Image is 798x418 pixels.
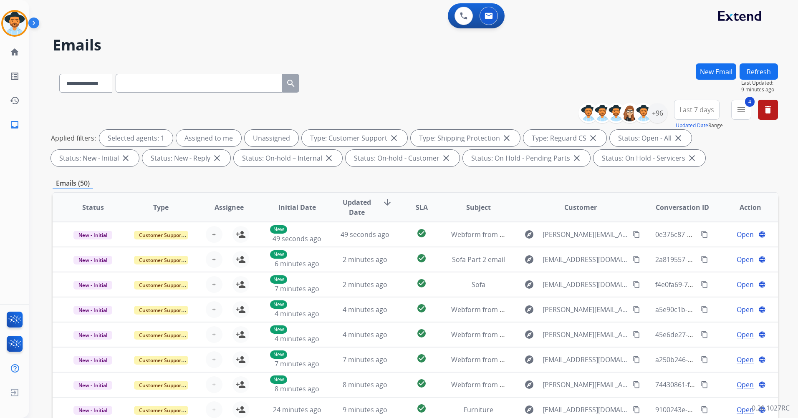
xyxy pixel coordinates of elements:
[417,328,427,338] mat-icon: check_circle
[741,86,778,93] span: 9 minutes ago
[53,37,778,53] h2: Emails
[524,330,534,340] mat-icon: explore
[656,202,709,212] span: Conversation ID
[343,380,387,389] span: 8 minutes ago
[696,63,736,80] button: New Email
[701,331,708,338] mat-icon: content_copy
[572,153,582,163] mat-icon: close
[737,380,754,390] span: Open
[206,351,222,368] button: +
[647,103,667,123] div: +96
[236,330,246,340] mat-icon: person_add
[134,356,188,365] span: Customer Support
[655,255,785,264] span: 2a819557-0bdb-4110-b515-7d550e9f8eb5
[212,380,216,390] span: +
[206,301,222,318] button: +
[451,380,640,389] span: Webform from [EMAIL_ADDRESS][DOMAIN_NAME] on [DATE]
[655,355,781,364] span: a250b246-5718-4d55-9b3e-cf8fe5ea1962
[417,278,427,288] mat-icon: check_circle
[737,405,754,415] span: Open
[593,150,705,166] div: Status: On Hold - Servicers
[588,133,598,143] mat-icon: close
[701,256,708,263] mat-icon: content_copy
[524,280,534,290] mat-icon: explore
[343,280,387,289] span: 2 minutes ago
[73,381,112,390] span: New - Initial
[701,306,708,313] mat-icon: content_copy
[346,150,460,166] div: Status: On-hold - Customer
[236,254,246,264] mat-icon: person_add
[451,305,692,314] span: Webform from [PERSON_NAME][EMAIL_ADDRESS][DOMAIN_NAME] on [DATE]
[710,193,778,222] th: Action
[736,105,746,115] mat-icon: menu
[275,259,319,268] span: 6 minutes ago
[417,303,427,313] mat-icon: check_circle
[441,153,451,163] mat-icon: close
[236,405,246,415] mat-icon: person_add
[758,331,766,338] mat-icon: language
[206,251,222,268] button: +
[417,228,427,238] mat-icon: check_circle
[212,280,216,290] span: +
[10,71,20,81] mat-icon: list_alt
[270,225,287,234] p: New
[741,80,778,86] span: Last Updated:
[758,381,766,388] mat-icon: language
[737,305,754,315] span: Open
[73,256,112,264] span: New - Initial
[523,130,606,146] div: Type: Reguard CS
[610,130,692,146] div: Status: Open - All
[758,281,766,288] mat-icon: language
[234,150,342,166] div: Status: On-hold – Internal
[212,153,222,163] mat-icon: close
[389,133,399,143] mat-icon: close
[633,331,640,338] mat-icon: content_copy
[343,255,387,264] span: 2 minutes ago
[417,353,427,363] mat-icon: check_circle
[674,100,720,120] button: Last 7 days
[270,325,287,334] p: New
[758,231,766,238] mat-icon: language
[701,231,708,238] mat-icon: content_copy
[73,356,112,365] span: New - Initial
[411,130,520,146] div: Type: Shipping Protection
[524,254,534,264] mat-icon: explore
[10,96,20,106] mat-icon: history
[745,97,755,107] span: 4
[270,375,287,384] p: New
[701,281,708,288] mat-icon: content_copy
[73,231,112,239] span: New - Initial
[763,105,773,115] mat-icon: delete
[752,403,790,413] p: 0.20.1027RC
[758,256,766,263] mat-icon: language
[206,401,222,418] button: +
[543,380,628,390] span: [PERSON_NAME][EMAIL_ADDRESS][DOMAIN_NAME]
[51,150,139,166] div: Status: New - Initial
[121,153,131,163] mat-icon: close
[451,230,692,239] span: Webform from [PERSON_NAME][EMAIL_ADDRESS][DOMAIN_NAME] on [DATE]
[472,280,485,289] span: Sofa
[236,229,246,239] mat-icon: person_add
[275,384,319,393] span: 8 minutes ago
[543,280,628,290] span: [EMAIL_ADDRESS][DOMAIN_NAME]
[463,150,590,166] div: Status: On Hold - Pending Parts
[655,230,780,239] span: 0e376c87-7301-475c-8b41-28a31840f4f2
[302,130,407,146] div: Type: Customer Support
[417,403,427,413] mat-icon: check_circle
[673,133,683,143] mat-icon: close
[324,153,334,163] mat-icon: close
[73,281,112,290] span: New - Initial
[633,231,640,238] mat-icon: content_copy
[10,47,20,57] mat-icon: home
[278,202,316,212] span: Initial Date
[236,280,246,290] mat-icon: person_add
[524,355,534,365] mat-icon: explore
[275,359,319,368] span: 7 minutes ago
[3,12,26,35] img: avatar
[245,130,298,146] div: Unassigned
[73,306,112,315] span: New - Initial
[212,305,216,315] span: +
[215,202,244,212] span: Assignee
[502,133,512,143] mat-icon: close
[701,381,708,388] mat-icon: content_copy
